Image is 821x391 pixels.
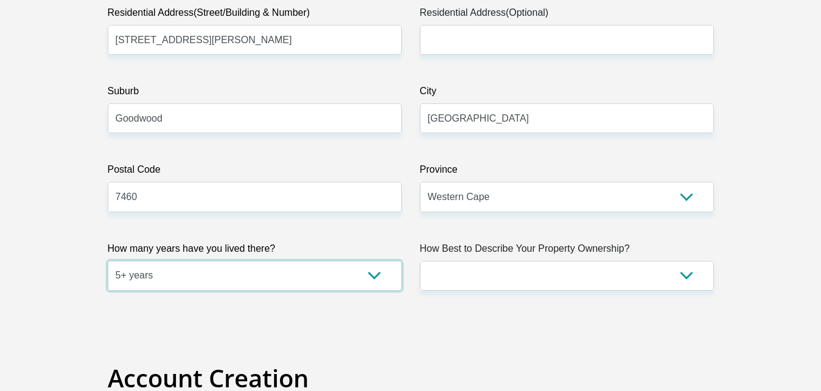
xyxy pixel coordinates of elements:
select: Please select a value [108,261,402,291]
input: Suburb [108,103,402,133]
input: Address line 2 (Optional) [420,25,714,55]
label: Postal Code [108,162,402,182]
select: Please select a value [420,261,714,291]
input: Postal Code [108,182,402,212]
label: How Best to Describe Your Property Ownership? [420,241,714,261]
label: How many years have you lived there? [108,241,402,261]
input: Valid residential address [108,25,402,55]
label: Residential Address(Street/Building & Number) [108,5,402,25]
label: City [420,84,714,103]
label: Suburb [108,84,402,103]
input: City [420,103,714,133]
label: Residential Address(Optional) [420,5,714,25]
label: Province [420,162,714,182]
select: Please Select a Province [420,182,714,212]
